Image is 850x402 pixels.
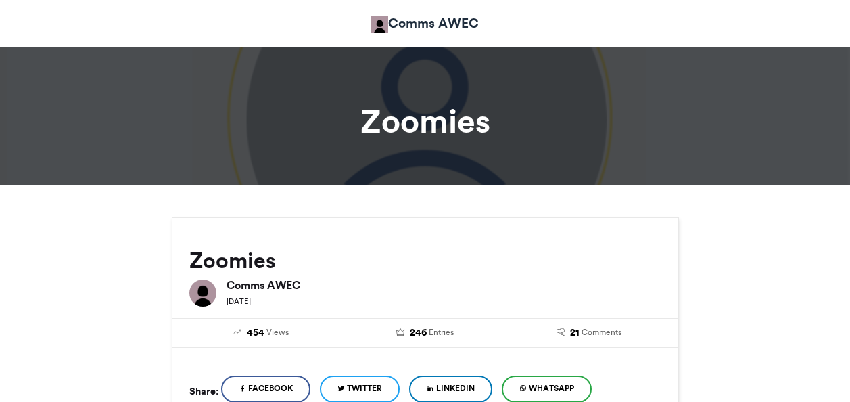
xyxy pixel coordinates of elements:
a: 454 Views [189,326,333,340]
h5: Share: [189,382,218,400]
span: 21 [570,326,580,340]
span: WhatsApp [529,382,574,395]
span: 246 [410,326,427,340]
a: Comms AWEC [371,14,479,33]
img: Comms AWEC [371,16,388,33]
a: 21 Comments [517,326,661,340]
span: Views [266,326,289,338]
h1: Zoomies [50,105,801,137]
span: Comments [582,326,621,338]
span: 454 [247,326,264,340]
h6: Comms AWEC [227,280,661,290]
span: Entries [429,326,454,338]
span: LinkedIn [436,382,475,395]
span: Twitter [347,382,382,395]
img: Comms AWEC [189,280,216,307]
span: Facebook [248,382,293,395]
a: 246 Entries [353,326,497,340]
h2: Zoomies [189,248,661,273]
small: [DATE] [227,296,251,306]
